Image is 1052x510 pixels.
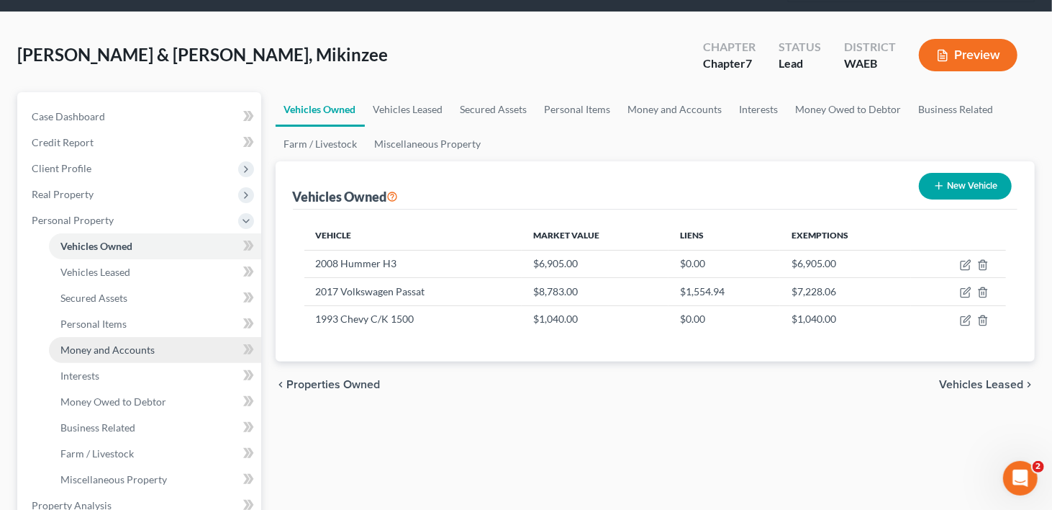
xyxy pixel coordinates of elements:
td: $0.00 [668,250,780,277]
span: 7 [745,56,752,70]
span: Case Dashboard [32,110,105,122]
th: Vehicle [304,221,522,250]
button: Preview [919,39,1017,71]
a: Farm / Livestock [49,441,261,467]
td: $6,905.00 [780,250,912,277]
th: Liens [668,221,780,250]
div: Vehicles Owned [293,188,399,205]
td: $1,554.94 [668,278,780,305]
td: $1,040.00 [522,305,668,333]
div: Chapter [703,55,756,72]
a: Money and Accounts [620,92,731,127]
a: Business Related [910,92,1002,127]
span: Client Profile [32,162,91,174]
td: $0.00 [668,305,780,333]
iframe: Intercom live chat [1003,461,1038,496]
a: Case Dashboard [20,104,261,130]
td: $7,228.06 [780,278,912,305]
button: chevron_left Properties Owned [276,379,381,390]
a: Interests [49,363,261,389]
td: $1,040.00 [780,305,912,333]
a: Secured Assets [49,285,261,311]
span: Interests [60,370,99,382]
div: Chapter [703,39,756,55]
a: Vehicles Leased [365,92,452,127]
td: 2008 Hummer H3 [304,250,522,277]
a: Interests [731,92,787,127]
span: Money Owed to Debtor [60,395,166,408]
a: Miscellaneous Property [49,467,261,493]
span: Vehicles Owned [60,240,132,252]
span: Properties Owned [287,379,381,390]
div: Status [779,39,821,55]
a: Miscellaneous Property [366,127,490,161]
span: Vehicles Leased [939,379,1023,390]
a: Vehicles Owned [49,233,261,259]
span: Vehicles Leased [60,266,130,278]
span: Miscellaneous Property [60,473,167,486]
div: District [844,39,896,55]
th: Exemptions [780,221,912,250]
div: Lead [779,55,821,72]
th: Market Value [522,221,668,250]
button: New Vehicle [919,173,1012,200]
a: Vehicles Leased [49,259,261,285]
span: 2 [1033,461,1044,473]
span: Farm / Livestock [60,447,134,460]
td: 1993 Chevy C/K 1500 [304,305,522,333]
a: Vehicles Owned [276,92,365,127]
span: [PERSON_NAME] & [PERSON_NAME], Mikinzee [17,44,388,65]
a: Money Owed to Debtor [787,92,910,127]
div: WAEB [844,55,896,72]
span: Money and Accounts [60,344,155,356]
i: chevron_right [1023,379,1035,390]
button: Vehicles Leased chevron_right [939,379,1035,390]
i: chevron_left [276,379,287,390]
span: Real Property [32,188,94,200]
td: $8,783.00 [522,278,668,305]
a: Secured Assets [452,92,536,127]
span: Personal Property [32,214,114,226]
a: Money and Accounts [49,337,261,363]
a: Money Owed to Debtor [49,389,261,415]
a: Personal Items [536,92,620,127]
a: Business Related [49,415,261,441]
a: Personal Items [49,311,261,337]
span: Business Related [60,421,135,434]
span: Secured Assets [60,292,127,304]
td: 2017 Volkswagen Passat [304,278,522,305]
span: Credit Report [32,136,94,148]
a: Credit Report [20,130,261,156]
span: Personal Items [60,318,127,330]
a: Farm / Livestock [276,127,366,161]
td: $6,905.00 [522,250,668,277]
